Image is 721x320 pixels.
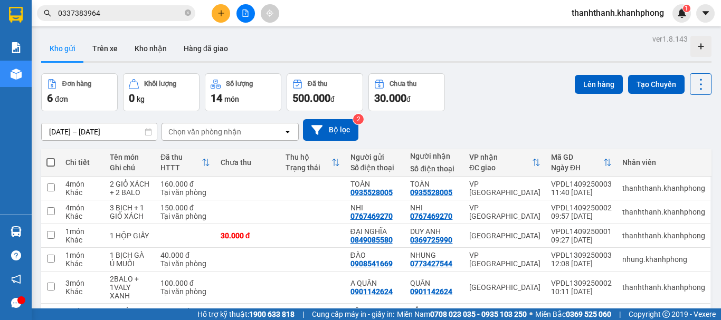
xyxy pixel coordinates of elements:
[410,188,452,197] div: 0935528005
[628,75,685,94] button: Tạo Chuyến
[9,7,23,23] img: logo-vxr
[551,251,612,259] div: VPDL1309250003
[464,149,546,177] th: Toggle SortBy
[551,236,612,244] div: 09:27 [DATE]
[217,9,225,17] span: plus
[469,180,540,197] div: VP [GEOGRAPHIC_DATA]
[529,312,533,316] span: ⚪️
[410,279,459,287] div: QUÂN
[397,308,527,320] span: Miền Nam
[410,180,459,188] div: TOÀN
[286,153,331,161] div: Thu hộ
[350,212,393,220] div: 0767469270
[410,251,459,259] div: NHUNG
[430,310,527,318] strong: 0708 023 035 - 0935 103 250
[242,9,249,17] span: file-add
[205,73,281,111] button: Số lượng14món
[160,212,210,220] div: Tại văn phòng
[685,5,688,12] span: 1
[652,33,688,45] div: ver 1.8.143
[160,251,210,259] div: 40.000 đ
[551,259,612,268] div: 12:08 [DATE]
[65,236,99,244] div: Khác
[469,283,540,292] div: [GEOGRAPHIC_DATA]
[410,307,459,315] div: LẮC
[622,184,705,192] div: thanhthanh.khanhphong
[619,308,621,320] span: |
[350,188,393,197] div: 0935528005
[622,255,705,264] div: nhung.khanhphong
[410,236,452,244] div: 0369725990
[65,203,99,212] div: 4 món
[575,75,623,94] button: Lên hàng
[551,279,612,287] div: VPDL1309250002
[65,287,99,296] div: Khác
[249,310,295,318] strong: 1900 633 818
[110,163,150,172] div: Ghi chú
[551,287,612,296] div: 10:11 [DATE]
[353,114,364,124] sup: 2
[211,92,222,104] span: 14
[350,227,400,236] div: ĐẠI NGHĨA
[65,307,99,315] div: 1 món
[197,308,295,320] span: Hỗ trợ kỹ thuật:
[469,231,540,240] div: [GEOGRAPHIC_DATA]
[65,212,99,220] div: Khác
[65,259,99,268] div: Khác
[226,80,253,88] div: Số lượng
[374,92,406,104] span: 30.000
[110,231,150,240] div: 1 HỘP GIẤY
[690,36,711,57] div: Tạo kho hàng mới
[160,163,202,172] div: HTTT
[283,128,292,136] svg: open
[469,163,532,172] div: ĐC giao
[65,180,99,188] div: 4 món
[312,308,394,320] span: Cung cấp máy in - giấy in:
[41,36,84,61] button: Kho gửi
[110,180,150,197] div: 2 GIỎ XÁCH + 2 BALO
[11,274,21,284] span: notification
[212,4,230,23] button: plus
[65,158,99,167] div: Chi tiết
[469,251,540,268] div: VP [GEOGRAPHIC_DATA]
[11,298,21,308] span: message
[11,42,22,53] img: solution-icon
[551,212,612,220] div: 09:57 [DATE]
[110,251,150,268] div: 1 BỊCH GÀ Ủ MUỐI
[551,307,612,315] div: VPDL1309250001
[65,251,99,259] div: 1 món
[410,212,452,220] div: 0767469270
[221,158,275,167] div: Chưa thu
[683,5,690,12] sup: 1
[662,311,670,318] span: copyright
[535,308,611,320] span: Miền Bắc
[129,92,135,104] span: 0
[261,4,279,23] button: aim
[551,227,612,236] div: VPDL1409250001
[224,95,239,103] span: món
[308,80,327,88] div: Đã thu
[410,287,452,296] div: 0901142624
[65,227,99,236] div: 1 món
[696,4,715,23] button: caret-down
[110,203,150,220] div: 3 BỊCH + 1 GIỎ XÁCH
[622,158,705,167] div: Nhân viên
[11,250,21,260] span: question-circle
[551,163,603,172] div: Ngày ĐH
[160,153,202,161] div: Đã thu
[62,80,91,88] div: Đơn hàng
[160,287,210,296] div: Tại văn phòng
[551,180,612,188] div: VPDL1409250003
[144,80,176,88] div: Khối lượng
[160,188,210,197] div: Tại văn phòng
[303,119,358,141] button: Bộ lọc
[368,73,445,111] button: Chưa thu30.000đ
[11,226,22,237] img: warehouse-icon
[160,180,210,188] div: 160.000 đ
[287,73,363,111] button: Đã thu500.000đ
[55,95,68,103] span: đơn
[350,287,393,296] div: 0901142624
[390,80,416,88] div: Chưa thu
[406,95,411,103] span: đ
[65,188,99,197] div: Khác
